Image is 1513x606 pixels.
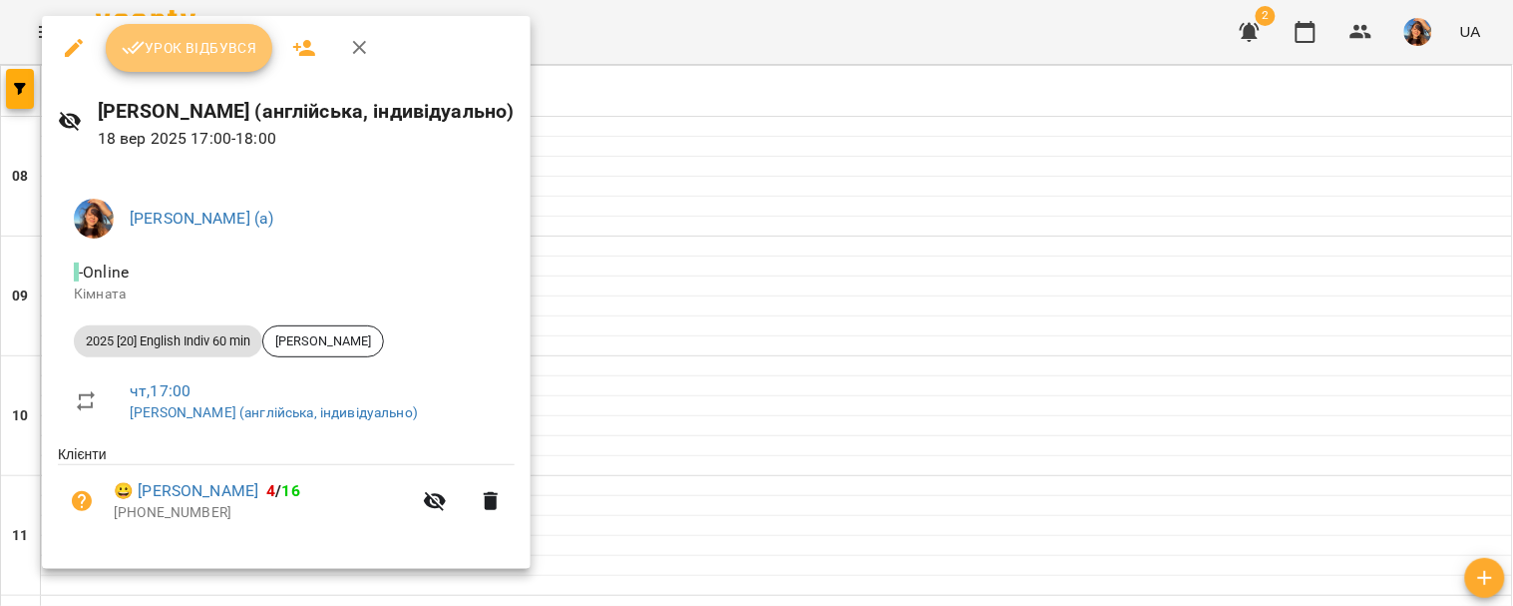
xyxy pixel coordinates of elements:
b: / [266,481,300,500]
p: Кімната [74,285,499,304]
a: 😀 [PERSON_NAME] [114,479,258,503]
a: чт , 17:00 [130,381,190,400]
span: 2025 [20] English Indiv 60 min [74,332,262,350]
h6: [PERSON_NAME] (англійська, індивідуально) [98,96,515,127]
img: a3cfe7ef423bcf5e9dc77126c78d7dbf.jpg [74,199,114,239]
span: Урок відбувся [122,36,257,60]
p: [PHONE_NUMBER] [114,503,411,523]
ul: Клієнти [58,444,515,544]
button: Візит ще не сплачено. Додати оплату? [58,477,106,525]
span: 4 [266,481,275,500]
button: Урок відбувся [106,24,273,72]
a: [PERSON_NAME] (а) [130,209,274,228]
span: - Online [74,263,133,282]
span: 16 [282,481,300,500]
a: [PERSON_NAME] (англійська, індивідуально) [130,404,418,420]
span: [PERSON_NAME] [263,332,383,350]
p: 18 вер 2025 17:00 - 18:00 [98,127,515,151]
div: [PERSON_NAME] [262,325,384,357]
